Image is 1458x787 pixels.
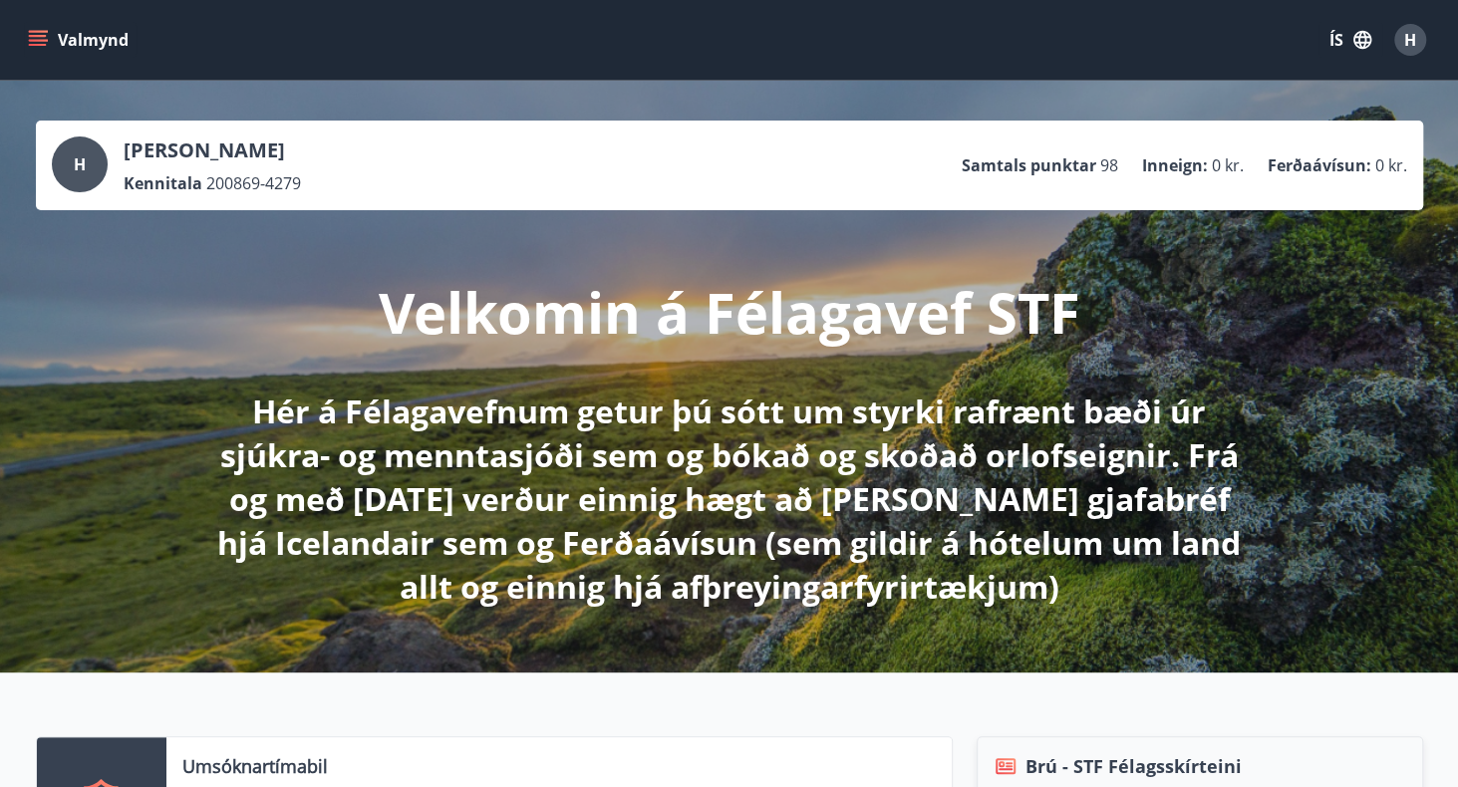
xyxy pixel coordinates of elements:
[1386,16,1434,64] button: H
[124,172,202,194] p: Kennitala
[1212,154,1244,176] span: 0 kr.
[206,172,301,194] span: 200869-4279
[379,274,1080,350] p: Velkomin á Félagavef STF
[1025,753,1242,779] span: Brú - STF Félagsskírteini
[74,153,86,175] span: H
[203,390,1256,609] p: Hér á Félagavefnum getur þú sótt um styrki rafrænt bæði úr sjúkra- og menntasjóði sem og bókað og...
[24,22,137,58] button: menu
[962,154,1096,176] p: Samtals punktar
[124,136,301,164] p: [PERSON_NAME]
[1404,29,1416,51] span: H
[1100,154,1118,176] span: 98
[1318,22,1382,58] button: ÍS
[1142,154,1208,176] p: Inneign :
[1268,154,1371,176] p: Ferðaávísun :
[182,753,328,779] p: Umsóknartímabil
[1375,154,1407,176] span: 0 kr.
